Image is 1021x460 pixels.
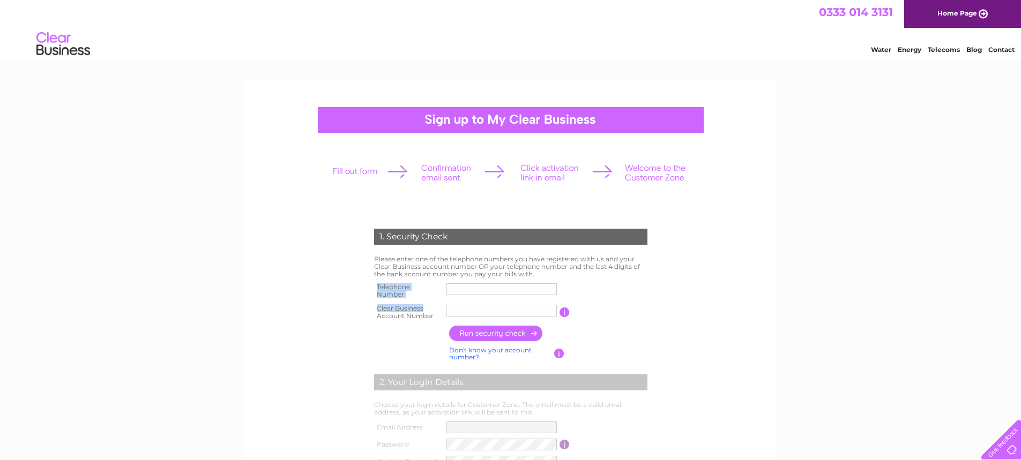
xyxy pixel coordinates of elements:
[871,46,891,54] a: Water
[554,349,564,358] input: Information
[371,253,650,280] td: Please enter one of the telephone numbers you have registered with us and your Clear Business acc...
[374,229,647,245] div: 1. Security Check
[374,374,647,390] div: 2. Your Login Details
[819,5,893,19] a: 0333 014 3131
[449,346,532,361] a: Don't know your account number?
[371,398,650,419] td: Choose your login details for Customer Zone. The email must be a valid email address, as your act...
[371,301,444,323] th: Clear Business Account Number
[988,46,1015,54] a: Contact
[258,6,764,52] div: Clear Business is a trading name of Verastar Limited (registered in [GEOGRAPHIC_DATA] No. 3667643...
[36,28,91,61] img: logo.png
[560,440,570,449] input: Information
[371,436,444,453] th: Password
[966,46,982,54] a: Blog
[371,280,444,301] th: Telephone Number
[898,46,921,54] a: Energy
[371,419,444,436] th: Email Address
[928,46,960,54] a: Telecoms
[560,307,570,317] input: Information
